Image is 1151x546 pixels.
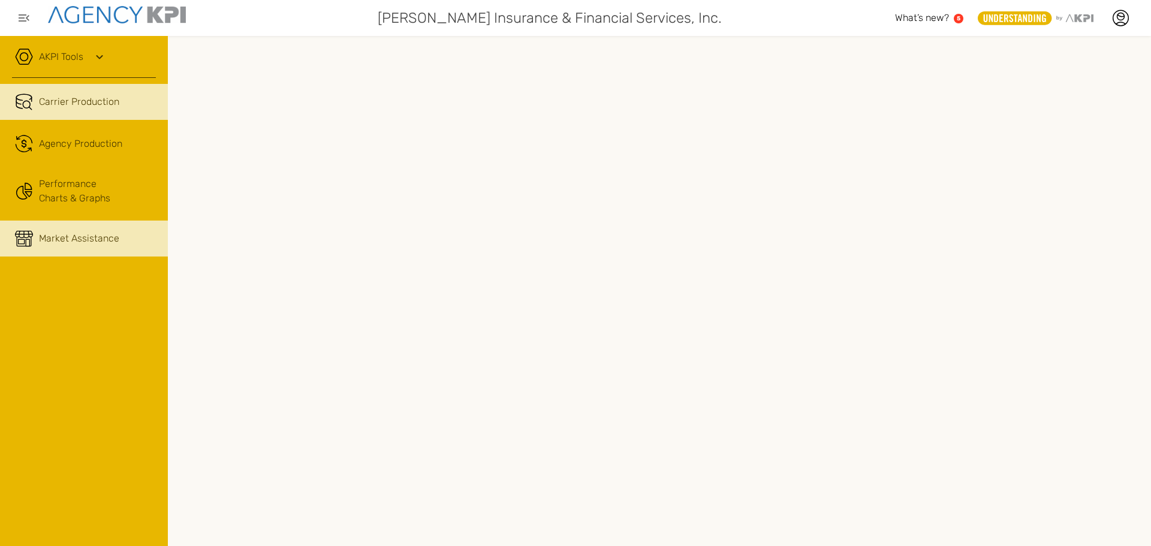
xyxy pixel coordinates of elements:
[957,15,960,22] text: 5
[39,137,122,151] span: Agency Production
[39,50,83,64] a: AKPI Tools
[39,95,119,109] span: Carrier Production
[954,14,963,23] a: 5
[39,231,119,246] div: Market Assistance
[378,7,722,29] span: [PERSON_NAME] Insurance & Financial Services, Inc.
[895,12,949,23] span: What’s new?
[48,6,186,23] img: agencykpi-logo-550x69-2d9e3fa8.png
